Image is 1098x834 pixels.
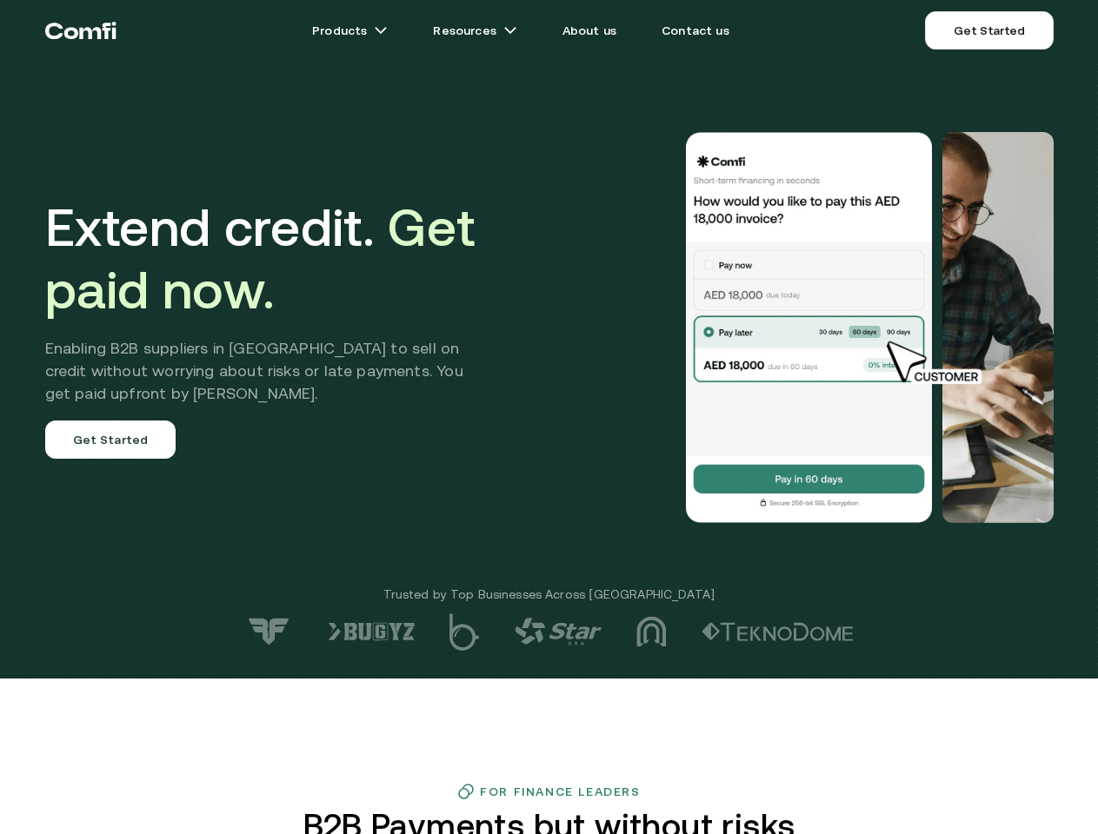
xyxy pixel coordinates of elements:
img: arrow icons [503,23,517,37]
a: Productsarrow icons [291,13,409,48]
img: logo-2 [702,622,854,641]
h1: Extend credit. [45,196,489,321]
h2: Enabling B2B suppliers in [GEOGRAPHIC_DATA] to sell on credit without worrying about risks or lat... [45,337,489,405]
a: Get Started [45,420,176,459]
h3: For Finance Leaders [480,784,640,798]
a: About us [542,13,637,48]
img: cursor [874,339,1001,387]
a: Get Started [925,11,1053,50]
a: Contact us [641,13,750,48]
img: logo-3 [636,616,667,647]
img: logo-6 [328,622,415,641]
img: Would you like to pay this AED 18,000.00 invoice? [683,132,935,523]
a: Resourcesarrow icons [412,13,537,48]
img: Would you like to pay this AED 18,000.00 invoice? [942,132,1054,523]
a: Return to the top of the Comfi home page [45,4,116,56]
img: logo-5 [449,613,480,651]
img: logo-4 [515,618,602,645]
img: arrow icons [374,23,388,37]
img: logo-7 [245,617,293,646]
img: finance [457,783,475,800]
